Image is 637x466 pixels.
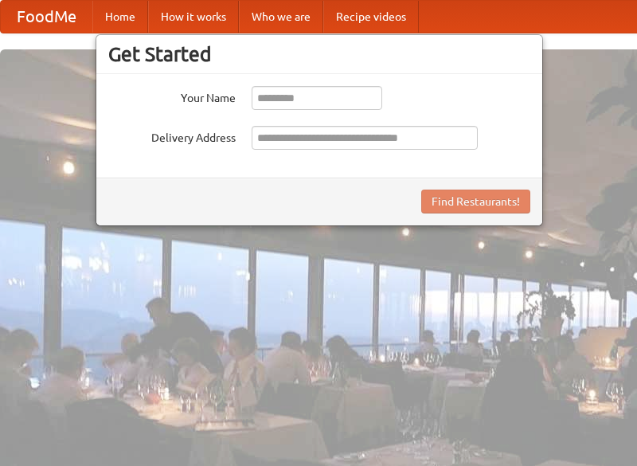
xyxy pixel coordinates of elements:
a: FoodMe [1,1,92,33]
a: Who we are [239,1,323,33]
button: Find Restaurants! [421,190,530,213]
a: Recipe videos [323,1,419,33]
h3: Get Started [108,42,530,66]
a: How it works [148,1,239,33]
a: Home [92,1,148,33]
label: Delivery Address [108,126,236,146]
label: Your Name [108,86,236,106]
